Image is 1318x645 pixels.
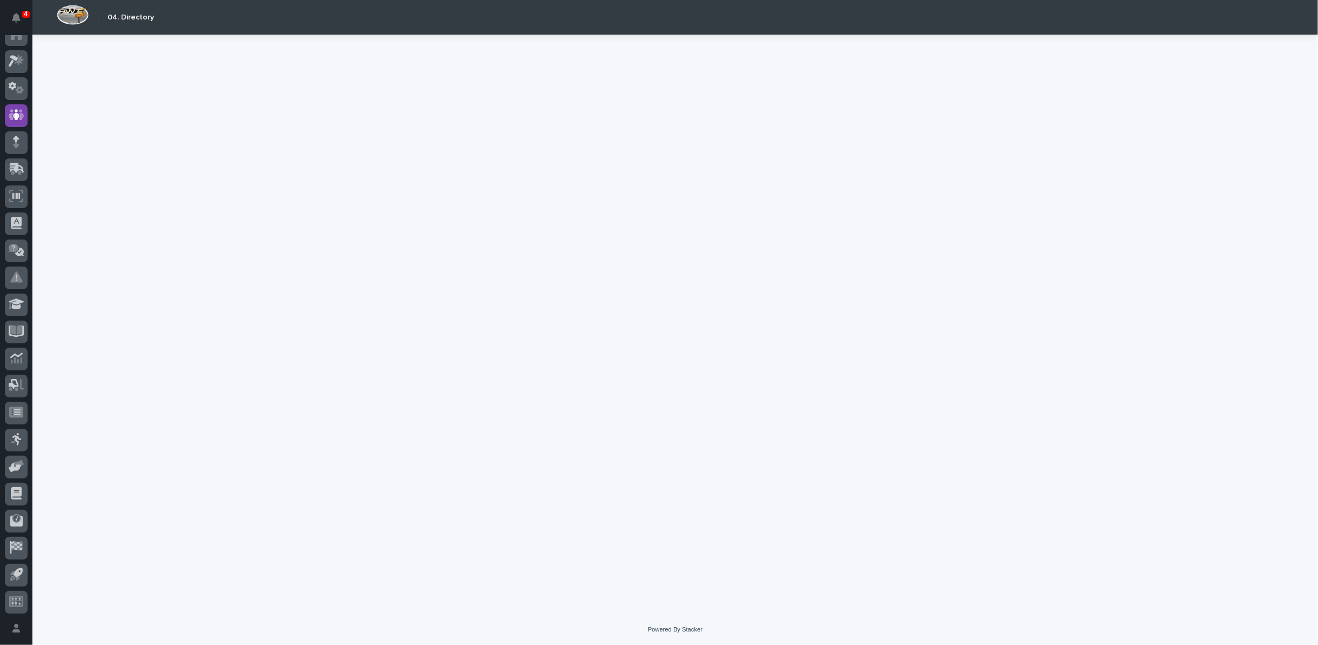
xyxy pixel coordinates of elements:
[648,626,703,633] a: Powered By Stacker
[108,13,154,22] h2: 04. Directory
[24,10,28,18] p: 4
[57,5,89,25] img: Workspace Logo
[14,13,28,30] div: Notifications4
[5,6,28,29] button: Notifications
